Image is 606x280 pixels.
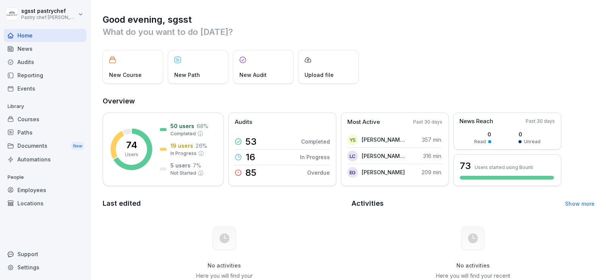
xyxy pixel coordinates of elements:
[245,168,256,177] p: 85
[195,142,207,150] p: 26 %
[347,167,358,178] div: EG
[300,153,330,161] p: In Progress
[174,71,200,79] p: New Path
[109,71,142,79] p: New Course
[422,168,442,176] p: 209 min.
[347,118,380,127] p: Most Active
[347,135,358,145] div: YS
[4,139,86,153] a: DocumentsNew
[125,151,138,158] p: Users
[351,198,384,209] h2: Activities
[362,168,405,176] p: [PERSON_NAME]
[170,150,197,157] p: In Progress
[245,153,255,162] p: 16
[170,170,196,177] p: Not Started
[4,247,86,261] div: Support
[170,142,193,150] p: 19 users
[422,136,442,144] p: 357 min.
[362,152,405,160] p: [PERSON_NAME] [PERSON_NAME]
[4,42,86,55] a: News
[170,130,196,137] p: Completed
[307,169,330,177] p: Overdue
[474,130,491,138] p: 0
[4,29,86,42] a: Home
[103,198,346,209] h2: Last edited
[235,118,252,127] p: Audits
[475,164,533,170] p: Users started using Bounti
[103,26,595,38] p: What do you want to do [DATE]?
[524,138,540,145] p: Unread
[126,141,137,150] p: 74
[197,122,208,130] p: 68 %
[186,262,262,269] h5: No activities
[21,15,77,20] p: Pastry chef [PERSON_NAME] y Cocina gourmet
[4,100,86,113] p: Library
[423,152,442,160] p: 316 min.
[4,126,86,139] a: Paths
[21,8,77,14] p: sgsst pastrychef
[347,151,358,161] div: LC
[193,161,201,169] p: 7 %
[474,138,486,145] p: Read
[4,171,86,183] p: People
[170,122,194,130] p: 50 users
[103,96,595,106] h2: Overview
[459,117,493,126] p: News Reach
[565,200,595,207] a: Show more
[103,14,595,26] h1: Good evening, sgsst
[4,69,86,82] a: Reporting
[239,71,267,79] p: New Audit
[245,137,256,146] p: 53
[170,161,191,169] p: 5 users
[4,183,86,197] a: Employees
[4,153,86,166] a: Automations
[4,55,86,69] a: Audits
[301,138,330,145] p: Completed
[4,82,86,95] a: Events
[526,118,555,125] p: Past 30 days
[4,261,86,274] a: Settings
[305,71,334,79] p: Upload file
[519,130,540,138] p: 0
[362,136,405,144] p: [PERSON_NAME] Soche
[4,197,86,210] a: Locations
[435,262,511,269] h5: No activities
[460,160,471,172] h3: 73
[71,142,84,150] div: New
[413,119,442,125] p: Past 30 days
[4,139,86,153] div: Documents
[4,113,86,126] a: Courses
